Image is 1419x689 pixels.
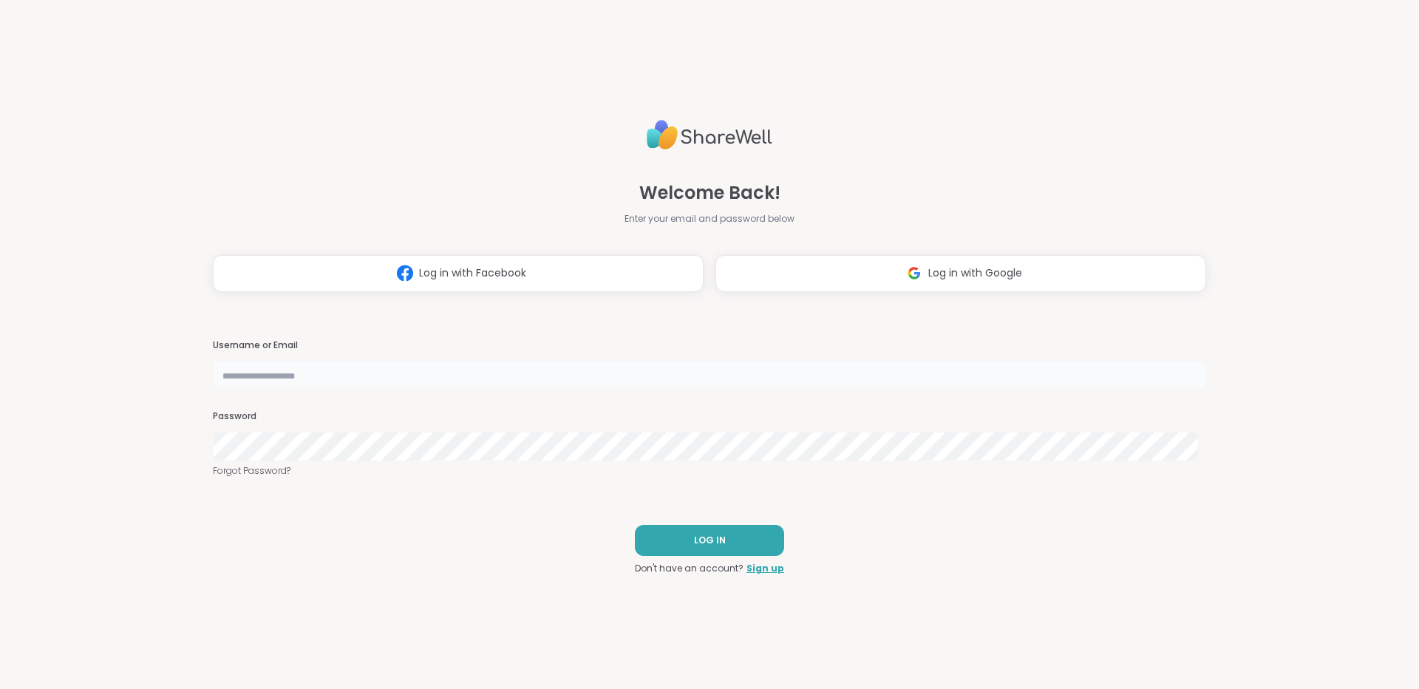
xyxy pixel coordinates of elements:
[647,114,772,156] img: ShareWell Logo
[213,464,1206,478] a: Forgot Password?
[746,562,784,575] a: Sign up
[928,265,1022,281] span: Log in with Google
[694,534,726,547] span: LOG IN
[213,410,1206,423] h3: Password
[635,562,743,575] span: Don't have an account?
[715,255,1206,292] button: Log in with Google
[213,339,1206,352] h3: Username or Email
[213,255,704,292] button: Log in with Facebook
[635,525,784,556] button: LOG IN
[419,265,526,281] span: Log in with Facebook
[625,212,794,225] span: Enter your email and password below
[900,259,928,287] img: ShareWell Logomark
[391,259,419,287] img: ShareWell Logomark
[639,180,780,206] span: Welcome Back!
